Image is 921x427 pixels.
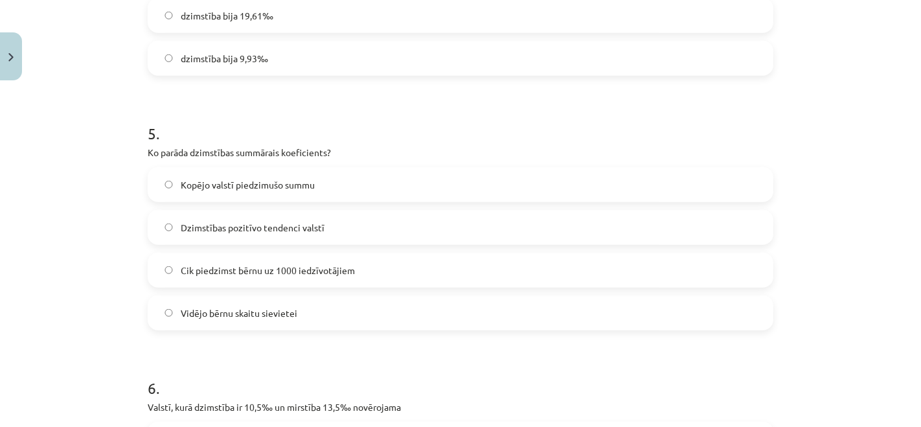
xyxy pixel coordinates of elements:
span: Kopējo valstī piedzimušo summu [181,178,315,192]
img: icon-close-lesson-0947bae3869378f0d4975bcd49f059093ad1ed9edebbc8119c70593378902aed.svg [8,53,14,62]
input: dzimstība bija 19,61‰ [165,12,173,20]
span: Cik piedzimst bērnu uz 1000 iedzīvotājiem [181,264,355,277]
span: Dzimstības pozitīvo tendenci valstī [181,221,324,235]
p: Ko parāda dzimstības summārais koeficients? [148,146,773,159]
input: Cik piedzimst bērnu uz 1000 iedzīvotājiem [165,266,173,275]
span: dzimstība bija 19,61‰ [181,9,273,23]
input: Kopējo valstī piedzimušo summu [165,181,173,189]
p: Valstī, kurā dzimstība ir 10,5‰ un mirstība 13,5‰ novērojama [148,400,773,414]
h1: 6 . [148,356,773,397]
span: dzimstība bija 9,93‰ [181,52,268,65]
input: Dzimstības pozitīvo tendenci valstī [165,224,173,232]
span: Vidējo bērnu skaitu sievietei [181,306,297,320]
h1: 5 . [148,102,773,142]
input: dzimstība bija 9,93‰ [165,54,173,63]
input: Vidējo bērnu skaitu sievietei [165,309,173,317]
